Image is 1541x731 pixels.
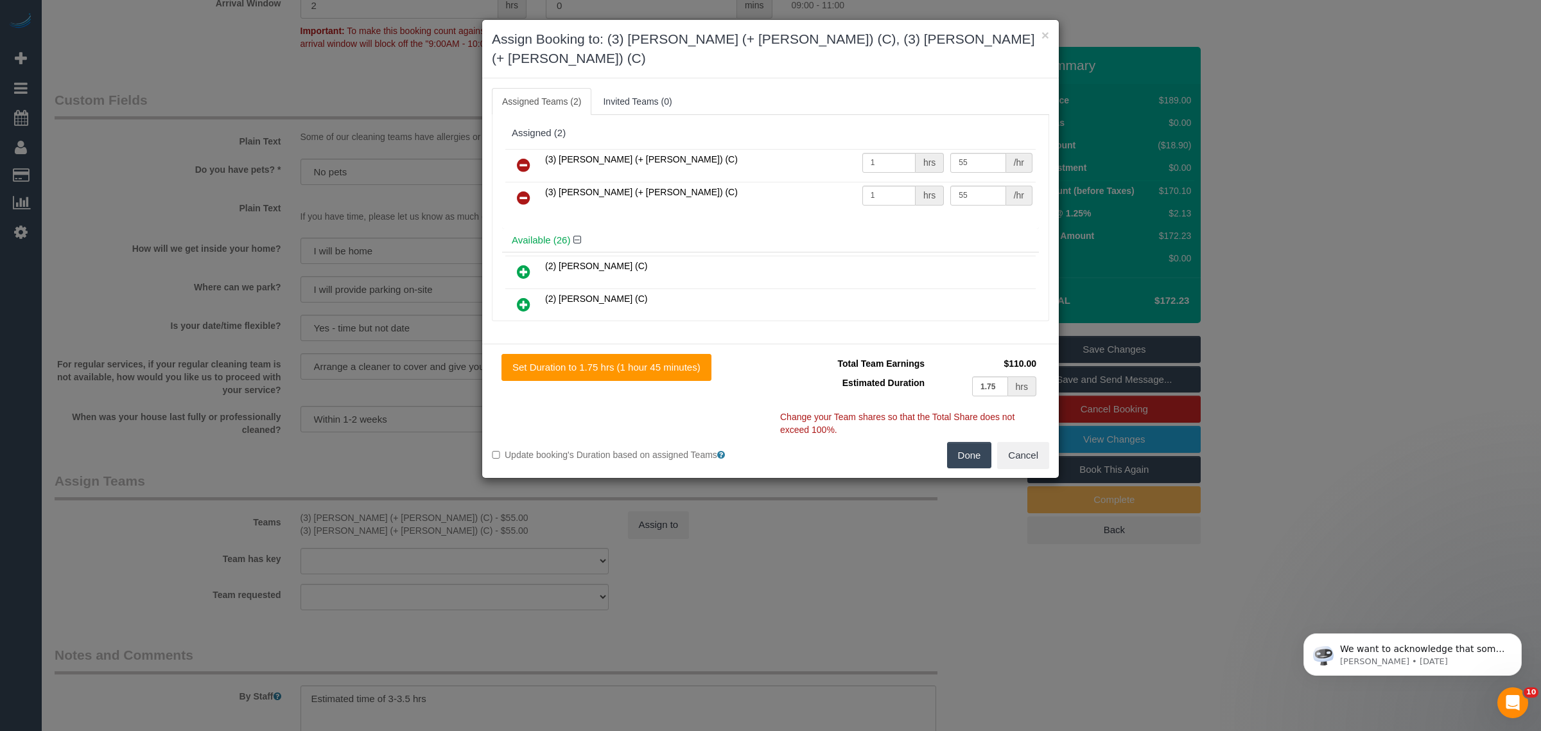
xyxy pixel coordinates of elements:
button: Cancel [997,442,1049,469]
button: Set Duration to 1.75 hrs (1 hour 45 minutes) [501,354,711,381]
span: We want to acknowledge that some users may be experiencing lag or slower performance in our softw... [56,37,221,213]
button: Done [947,442,992,469]
div: hrs [1008,376,1036,396]
a: Invited Teams (0) [593,88,682,115]
div: /hr [1006,153,1032,173]
button: × [1041,28,1049,42]
iframe: Intercom live chat [1497,687,1528,718]
td: $110.00 [928,354,1040,373]
iframe: Intercom notifications message [1284,606,1541,696]
input: Update booking's Duration based on assigned Teams [492,451,500,459]
span: Estimated Duration [842,378,925,388]
h4: Available (26) [512,235,1029,246]
td: Total Team Earnings [780,354,928,373]
div: hrs [916,153,944,173]
span: (3) [PERSON_NAME] (+ [PERSON_NAME]) (C) [545,154,738,164]
div: Assigned (2) [512,128,1029,139]
div: /hr [1006,186,1032,206]
span: (2) [PERSON_NAME] (C) [545,261,647,271]
span: (3) [PERSON_NAME] (+ [PERSON_NAME]) (C) [545,187,738,197]
span: (2) [PERSON_NAME] (C) [545,294,647,304]
a: Assigned Teams (2) [492,88,591,115]
label: Update booking's Duration based on assigned Teams [492,448,761,461]
h3: Assign Booking to: (3) [PERSON_NAME] (+ [PERSON_NAME]) (C), (3) [PERSON_NAME] (+ [PERSON_NAME]) (C) [492,30,1049,68]
p: Message from Ellie, sent 1d ago [56,49,222,61]
span: 10 [1524,687,1538,698]
div: hrs [916,186,944,206]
